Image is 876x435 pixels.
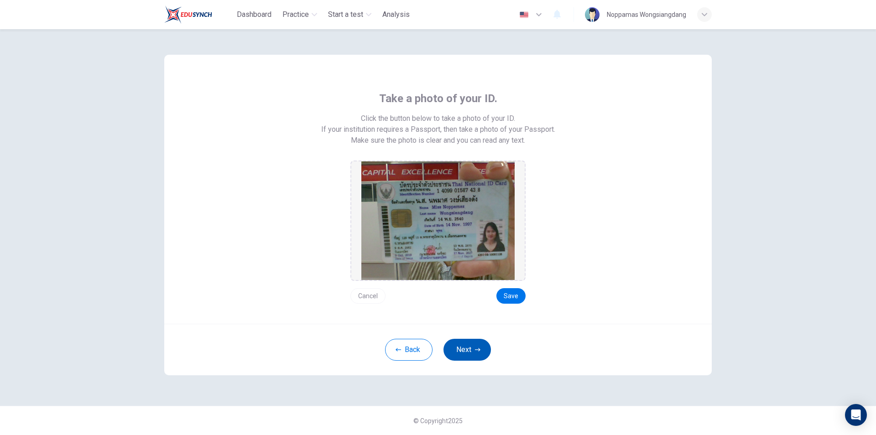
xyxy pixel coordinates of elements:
[443,339,491,361] button: Next
[164,5,233,24] a: Train Test logo
[321,113,555,135] span: Click the button below to take a photo of your ID. If your institution requires a Passport, then ...
[350,288,386,304] button: Cancel
[361,161,515,280] img: preview screemshot
[324,6,375,23] button: Start a test
[328,9,363,20] span: Start a test
[379,6,413,23] button: Analysis
[585,7,600,22] img: Profile picture
[351,135,525,146] span: Make sure the photo is clear and you can read any text.
[496,288,526,304] button: Save
[518,11,530,18] img: en
[845,404,867,426] div: Open Intercom Messenger
[379,91,497,106] span: Take a photo of your ID.
[413,417,463,425] span: © Copyright 2025
[164,5,212,24] img: Train Test logo
[233,6,275,23] button: Dashboard
[382,9,410,20] span: Analysis
[607,9,686,20] div: Noppamas Wongsiangdang
[282,9,309,20] span: Practice
[279,6,321,23] button: Practice
[237,9,271,20] span: Dashboard
[385,339,433,361] button: Back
